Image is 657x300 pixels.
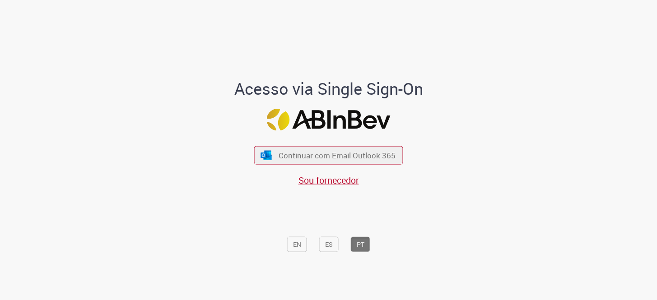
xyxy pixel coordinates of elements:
[254,146,403,165] button: ícone Azure/Microsoft 360 Continuar com Email Outlook 365
[319,237,339,252] button: ES
[267,108,391,130] img: Logo ABInBev
[351,237,370,252] button: PT
[287,237,307,252] button: EN
[203,80,454,98] h1: Acesso via Single Sign-On
[260,150,272,160] img: ícone Azure/Microsoft 360
[298,174,359,186] a: Sou fornecedor
[279,150,396,161] span: Continuar com Email Outlook 365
